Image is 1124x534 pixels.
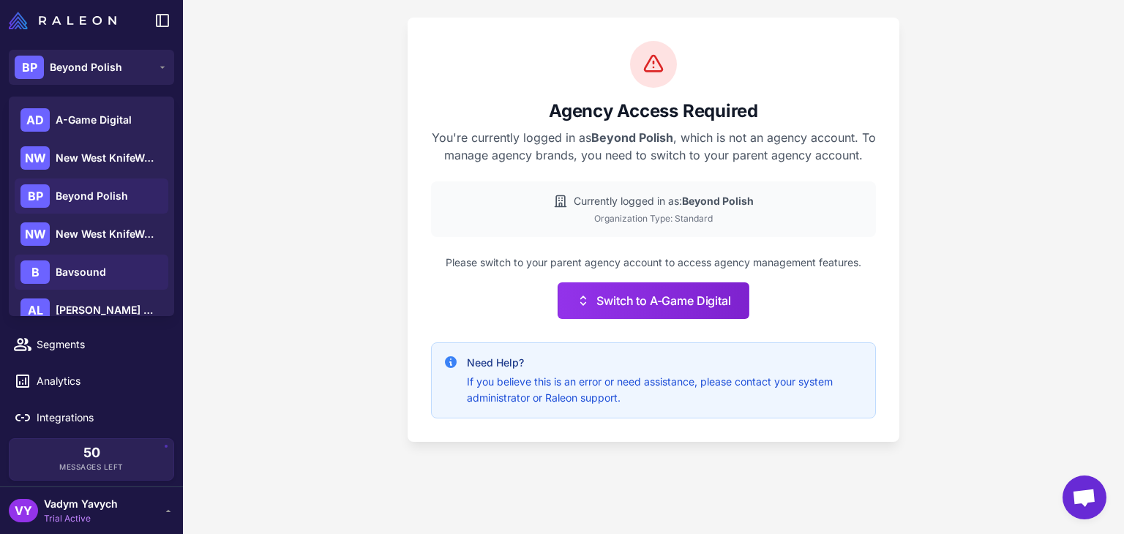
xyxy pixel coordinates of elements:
[56,302,158,318] span: [PERSON_NAME] Boutique
[591,130,673,145] strong: Beyond Polish
[6,402,177,433] a: Integrations
[467,374,863,406] p: If you believe this is an error or need assistance, please contact your system administrator or R...
[56,188,128,204] span: Beyond Polish
[20,184,50,208] div: BP
[56,226,158,242] span: New West KnifeWorks
[15,56,44,79] div: BP
[431,99,876,123] h2: Agency Access Required
[20,298,50,322] div: AL
[9,12,122,29] a: Raleon Logo
[6,366,177,396] a: Analytics
[6,329,177,360] a: Segments
[6,146,177,177] a: Chats
[37,336,165,353] span: Segments
[443,212,864,225] div: Organization Type: Standard
[431,255,876,271] p: Please switch to your parent agency account to access agency management features.
[6,183,177,214] a: Knowledge
[83,446,100,459] span: 50
[467,355,863,371] h4: Need Help?
[44,496,118,512] span: Vadym Yavych
[574,193,754,209] span: Currently logged in as:
[1063,475,1106,519] div: Open chat
[20,146,50,170] div: NW
[431,129,876,164] p: You're currently logged in as , which is not an agency account. To manage agency brands, you need...
[6,219,177,250] a: Email Design
[9,50,174,85] button: BPBeyond Polish
[558,282,749,319] button: Switch to A-Game Digital
[56,264,106,280] span: Bavsound
[44,512,118,525] span: Trial Active
[20,260,50,284] div: B
[59,462,124,473] span: Messages Left
[9,499,38,522] div: VY
[20,108,50,132] div: AD
[6,256,177,287] a: Campaigns
[56,112,132,128] span: A-Game Digital
[37,373,165,389] span: Analytics
[6,293,177,323] a: Calendar
[682,195,754,207] strong: Beyond Polish
[50,59,122,75] span: Beyond Polish
[56,150,158,166] span: New West KnifeWorks
[20,222,50,246] div: NW
[9,12,116,29] img: Raleon Logo
[37,410,165,426] span: Integrations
